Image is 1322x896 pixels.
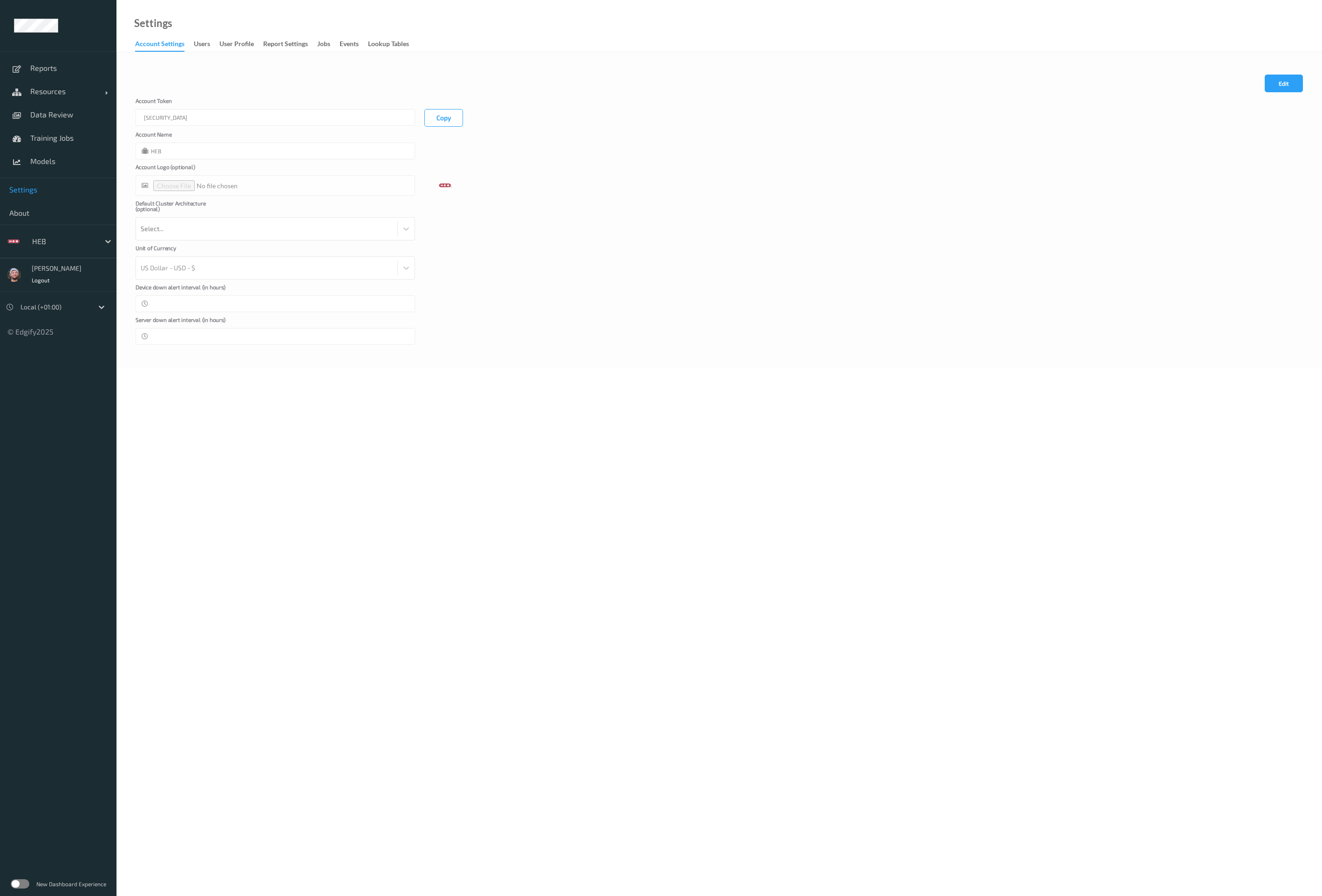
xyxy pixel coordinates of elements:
[136,164,229,175] label: Account Logo (optional)
[368,39,409,51] div: Lookup Tables
[424,109,463,127] button: Copy
[1265,75,1303,92] button: Edit
[368,38,418,51] a: Lookup Tables
[219,39,254,51] div: User Profile
[135,38,194,52] a: Account Settings
[340,39,359,51] div: events
[136,98,229,109] label: Account Token
[136,245,229,256] label: Unit of Currency
[135,39,184,52] div: Account Settings
[317,39,330,51] div: Jobs
[194,39,210,51] div: users
[219,38,263,51] a: User Profile
[194,38,219,51] a: users
[136,317,229,328] label: Server down alert interval (in hours)
[134,19,172,28] a: Settings
[136,131,229,143] label: Account Name
[340,38,368,51] a: events
[263,38,317,51] a: Report Settings
[263,39,308,51] div: Report Settings
[317,38,340,51] a: Jobs
[136,284,229,295] label: Device down alert interval (in hours)
[136,200,229,217] label: Default Cluster Architecture (optional)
